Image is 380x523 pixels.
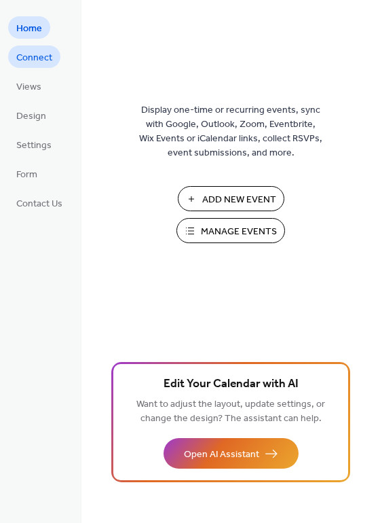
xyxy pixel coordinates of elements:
a: Connect [8,46,60,68]
span: Home [16,22,42,36]
span: Design [16,109,46,124]
span: Add New Event [202,193,276,207]
span: Views [16,80,41,94]
a: Design [8,104,54,126]
a: Settings [8,133,60,156]
span: Want to adjust the layout, update settings, or change the design? The assistant can help. [136,395,325,428]
a: Views [8,75,50,97]
button: Add New Event [178,186,284,211]
span: Connect [16,51,52,65]
button: Open AI Assistant [164,438,299,469]
a: Form [8,162,45,185]
a: Contact Us [8,192,71,214]
span: Display one-time or recurring events, sync with Google, Outlook, Zoom, Eventbrite, Wix Events or ... [139,103,322,160]
span: Form [16,168,37,182]
span: Contact Us [16,197,62,211]
span: Edit Your Calendar with AI [164,375,299,394]
span: Open AI Assistant [184,448,259,462]
span: Manage Events [201,225,277,239]
button: Manage Events [176,218,285,243]
a: Home [8,16,50,39]
span: Settings [16,139,52,153]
